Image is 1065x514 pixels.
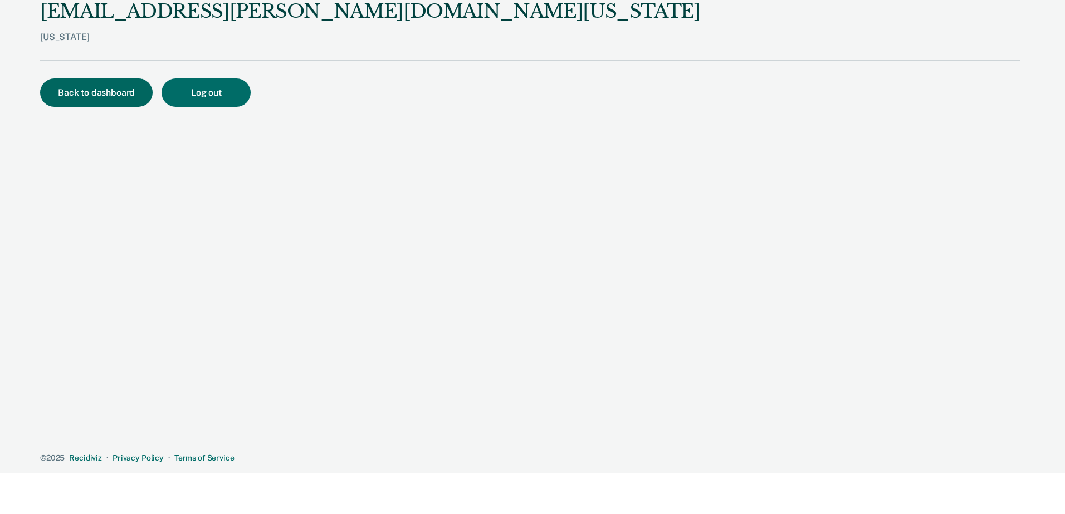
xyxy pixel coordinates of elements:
[40,453,1020,463] div: · ·
[174,453,235,462] a: Terms of Service
[40,32,701,60] div: [US_STATE]
[40,453,65,462] span: © 2025
[40,88,162,97] a: Back to dashboard
[162,78,251,107] button: Log out
[113,453,164,462] a: Privacy Policy
[40,78,153,107] button: Back to dashboard
[69,453,102,462] a: Recidiviz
